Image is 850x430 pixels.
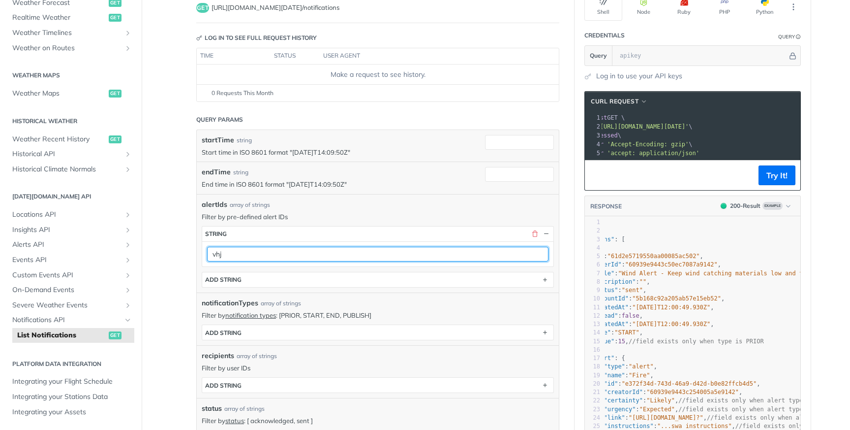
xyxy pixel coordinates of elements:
span: : , [533,321,714,328]
span: get [109,14,121,22]
span: "...swa instructions" [657,423,732,430]
span: notificationTypes [202,298,258,308]
div: 7 [585,269,600,278]
span: "type" [604,363,625,370]
span: Insights API [12,225,121,235]
span: "creatorId" [604,389,643,396]
div: 1 [585,113,602,122]
div: Query [778,33,795,40]
span: List Notifications [17,331,106,340]
button: Show subpages for On-Demand Events [124,286,132,294]
span: Severe Weather Events [12,300,121,310]
a: Realtime Weatherget [7,10,134,25]
div: 3 [585,131,602,140]
div: 6 [585,261,600,269]
label: endTime [202,167,231,177]
div: 12 [585,312,600,320]
span: 'Accept-Encoding: gzip' [607,141,689,148]
button: Show subpages for Custom Events API [124,271,132,279]
button: Show subpages for Historical Climate Normals [124,165,132,173]
div: Log in to see full request history [196,33,317,42]
span: "sent" [622,287,643,294]
a: Integrating your Flight Schedule [7,374,134,389]
div: 4 [585,140,602,149]
button: Copy to clipboard [590,168,604,183]
div: Query Params [196,115,243,124]
a: List Notificationsget [12,328,134,343]
a: Log in to use your API keys [596,71,682,81]
div: 20 [585,380,600,388]
span: Weather Timelines [12,28,121,38]
div: ADD string [205,329,242,336]
a: Insights APIShow subpages for Insights API [7,223,134,237]
span: "instructions" [604,423,654,430]
span: https://api.tomorrow.io/v4/notifications [212,3,339,13]
span: "ownerId" [590,261,622,268]
span: "link" [604,414,625,421]
div: 24 [585,414,600,422]
span: 200 [721,203,727,209]
a: notification types [225,311,276,319]
span: get [109,331,121,339]
span: Query [590,51,607,60]
div: QueryInformation [778,33,801,40]
span: : , [533,304,714,311]
span: "e372f34d-743d-46a9-d42d-b0e82ffcb4d5" [622,380,757,387]
button: Show subpages for Events API [124,256,132,264]
span: "updatedAt" [590,321,629,328]
span: On-Demand Events [12,285,121,295]
div: 14 [585,329,600,337]
p: Filter by : [PRIOR, START, END, PUBLISH] [202,311,554,320]
span: : , [533,406,828,413]
div: array of strings [230,200,270,209]
button: 200200-ResultExample [716,201,795,211]
i: Information [796,34,801,39]
span: "id" [604,380,618,387]
th: time [197,48,271,64]
div: 5 [585,149,602,158]
button: Show subpages for Alerts API [124,241,132,249]
span: Alerts API [12,240,121,250]
p: End time in ISO 8601 format "[DATE]T14:09:50Z" [202,180,480,189]
span: false [622,312,639,319]
span: "[URL][DOMAIN_NAME]?" [629,414,703,421]
button: Query [585,46,612,66]
span: \ [557,141,693,148]
button: Delete [530,230,539,238]
a: Historical Climate NormalsShow subpages for Historical Climate Normals [7,162,134,177]
span: //field exists only when alert type is swa [678,406,827,413]
div: array of strings [237,352,277,361]
div: 21 [585,388,600,397]
span: 'accept: application/json' [607,150,699,157]
p: Filter by : [ acknowledged, sent ] [202,416,554,425]
div: 200 - Result [730,201,760,210]
span: Historical Climate Normals [12,165,121,174]
h2: Platform DATA integration [7,360,134,368]
svg: More ellipsis [789,2,798,11]
span: : , [533,253,703,260]
span: Integrating your Stations Data [12,392,132,402]
div: 15 [585,337,600,346]
a: Historical APIShow subpages for Historical API [7,147,134,162]
div: 19 [585,371,600,380]
button: Show subpages for Weather on Routes [124,44,132,52]
button: cURL Request [587,97,651,106]
div: ADD string [205,382,242,389]
div: 3 [585,235,600,244]
button: RESPONSE [590,201,622,211]
button: Hide subpages for Notifications API [124,316,132,324]
div: string [205,230,227,237]
span: get [109,135,121,143]
th: user agent [320,48,539,64]
div: 22 [585,397,600,405]
div: Credentials [584,31,625,40]
a: Custom Events APIShow subpages for Custom Events API [7,268,134,283]
div: array of strings [261,299,301,308]
span: "Expected" [639,406,675,413]
span: 15 [618,338,625,345]
span: Events API [12,255,121,265]
span: get [109,90,121,98]
button: ADD string [202,325,553,340]
div: 10 [585,295,600,303]
a: Alerts APIShow subpages for Alerts API [7,237,134,252]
